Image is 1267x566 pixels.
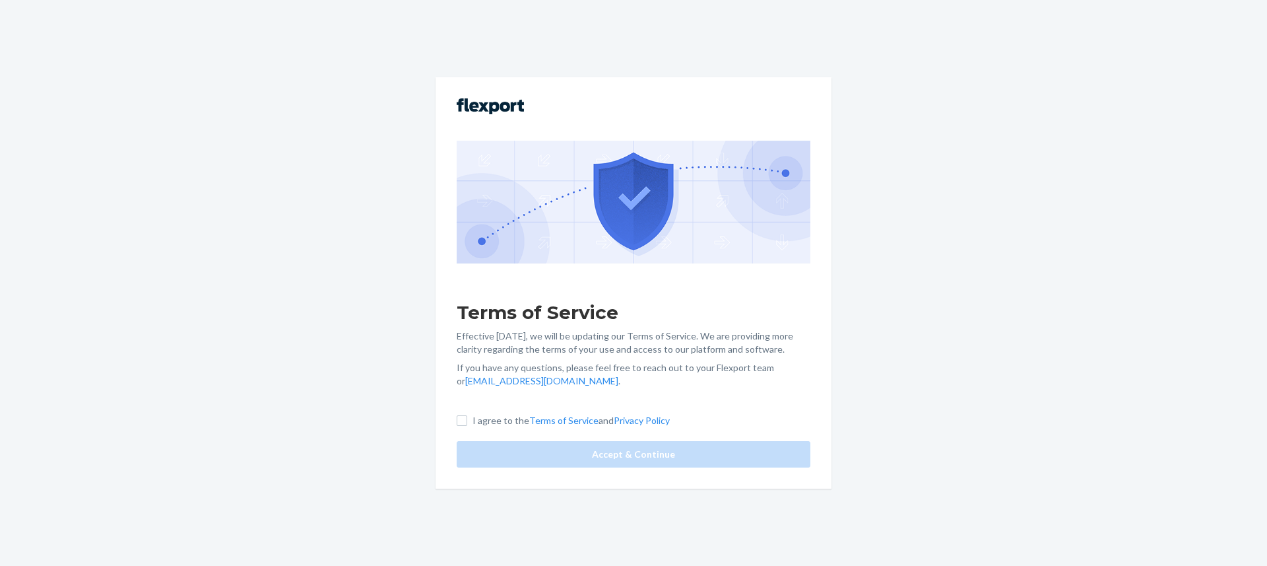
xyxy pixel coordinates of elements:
input: I agree to theTerms of ServiceandPrivacy Policy [457,415,467,426]
a: Privacy Policy [614,415,670,426]
p: I agree to the and [472,414,670,427]
p: Effective [DATE], we will be updating our Terms of Service. We are providing more clarity regardi... [457,330,810,356]
h1: Terms of Service [457,301,810,324]
img: Flexport logo [457,98,524,114]
p: If you have any questions, please feel free to reach out to your Flexport team or . [457,361,810,388]
button: Accept & Continue [457,441,810,468]
a: Terms of Service [529,415,599,426]
a: [EMAIL_ADDRESS][DOMAIN_NAME] [465,375,618,386]
img: GDPR Compliance [457,141,810,264]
